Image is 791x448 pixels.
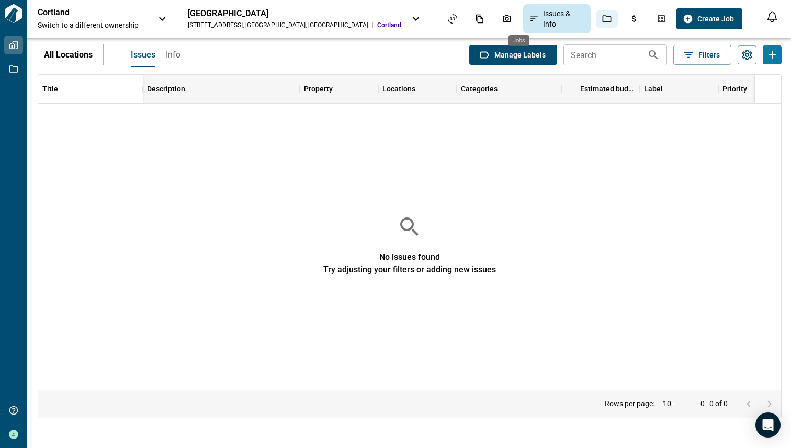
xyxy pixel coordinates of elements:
button: Sort [663,82,677,96]
span: Create Job [697,14,734,24]
span: Info [166,50,180,60]
span: Issues [131,50,155,60]
p: All Locations [44,49,93,61]
button: Filters [673,45,731,65]
span: Issues & Info [543,8,584,29]
div: Takeoff Center [650,10,672,28]
span: Filters [698,50,720,60]
div: Title [38,75,143,104]
div: Label [640,75,718,104]
div: Label [644,75,663,104]
div: Property [304,75,333,104]
div: Documents [469,10,491,28]
span: No issues found [379,239,440,262]
div: Description [143,75,300,104]
div: Locations [378,75,457,104]
div: Locations [382,75,415,104]
button: Sort [185,82,200,96]
span: Switch to a different ownership [38,20,148,30]
button: Sort [58,82,73,97]
p: 0–0 of 0 [700,400,728,407]
button: Create Job [676,8,742,29]
div: Jobs [596,10,618,28]
button: Sort [566,82,580,96]
div: Property [300,75,378,104]
div: Title [42,75,58,104]
div: Priority [722,75,747,104]
div: Description [147,75,185,104]
div: Categories [461,75,498,104]
span: Cortland [377,21,401,29]
div: Jobs [508,35,529,46]
div: Estimated budget [580,75,636,104]
div: 10 [659,396,684,411]
p: Cortland [38,7,132,18]
span: Try adjusting your filters or adding new issues [323,262,496,275]
span: Manage Labels [494,50,546,60]
div: base tabs [120,42,180,67]
p: Rows per page: [605,400,654,407]
div: Categories [457,75,561,104]
div: Budgets [623,10,645,28]
button: Manage Labels [469,45,557,65]
div: Asset View [442,10,464,28]
div: Open Intercom Messenger [755,412,781,438]
button: Add Issues or Info [763,45,782,64]
div: [GEOGRAPHIC_DATA] [188,8,401,19]
div: Photos [496,10,518,28]
div: Estimated budget [561,75,640,104]
button: Settings [738,45,756,64]
button: Open notification feed [764,8,781,25]
button: Sort [747,82,762,96]
div: [STREET_ADDRESS] , [GEOGRAPHIC_DATA] , [GEOGRAPHIC_DATA] [188,21,368,29]
div: Issues & Info [523,4,591,33]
